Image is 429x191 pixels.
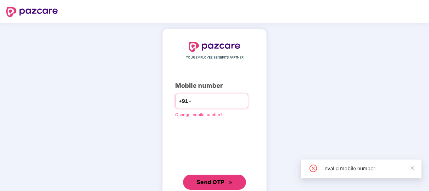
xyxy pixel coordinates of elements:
[188,99,192,103] span: down
[175,81,254,91] div: Mobile number
[175,112,223,117] a: Change mobile number?
[229,181,233,185] span: double-right
[323,165,414,172] div: Invalid mobile number.
[183,175,246,190] button: Send OTPdouble-right
[309,165,317,172] span: close-circle
[6,7,58,17] img: logo
[410,166,415,170] span: close
[186,55,243,60] span: YOUR EMPLOYEE BENEFITS PARTNER
[197,179,225,185] span: Send OTP
[179,97,188,105] span: +91
[189,42,240,52] img: logo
